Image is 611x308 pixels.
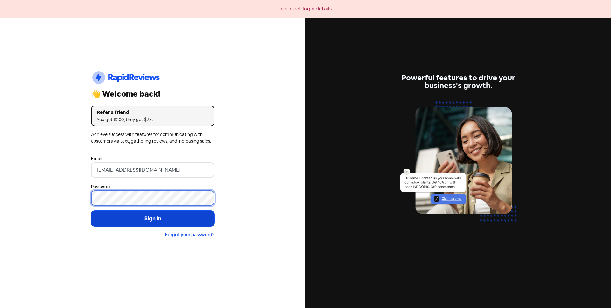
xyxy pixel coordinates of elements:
[165,232,214,237] a: Forgot your password?
[397,97,520,234] img: text-marketing
[91,162,214,178] input: Enter your email address...
[91,90,214,98] div: 👋 Welcome back!
[91,131,214,145] div: Achieve success with features for communicating with customers via text, gathering reviews, and i...
[91,183,112,190] label: Password
[397,74,520,89] div: Powerful features to drive your business's growth.
[91,155,102,162] label: Email
[91,211,214,227] button: Sign in
[97,116,209,123] div: You get $200, they get $75.
[97,109,209,116] div: Refer a friend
